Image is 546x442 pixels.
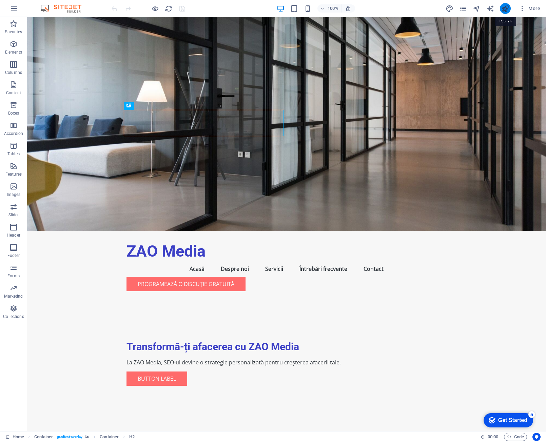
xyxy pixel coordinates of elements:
[34,433,135,441] nav: breadcrumb
[50,1,57,8] div: 5
[459,4,467,13] button: pages
[486,4,494,13] button: text_generator
[5,49,22,55] p: Elements
[39,4,90,13] img: Editor Logo
[56,433,82,441] span: . gradient-overlay
[4,294,23,299] p: Marketing
[519,5,540,12] span: More
[151,4,159,13] button: Click here to leave preview mode and continue editing
[4,131,23,136] p: Accordion
[5,29,22,35] p: Favorites
[34,433,53,441] span: Click to select. Double-click to edit
[5,433,24,441] a: Click to cancel selection. Double-click to open Pages
[165,5,173,13] i: Reload page
[8,212,19,218] p: Slider
[473,5,481,13] i: Navigator
[317,4,342,13] button: 100%
[5,70,22,75] p: Columns
[85,435,89,439] i: This element contains a background
[459,5,467,13] i: Pages (Ctrl+Alt+S)
[345,5,351,12] i: On resize automatically adjust zoom level to fit chosen device.
[7,233,20,238] p: Header
[6,90,21,96] p: Content
[100,433,119,441] span: Click to select. Double-click to edit
[532,433,541,441] button: Usercentrics
[3,314,24,319] p: Collections
[481,433,499,441] h6: Session time
[500,3,511,14] button: publish
[486,5,494,13] i: AI Writer
[446,4,454,13] button: design
[488,433,498,441] span: 00 00
[164,4,173,13] button: reload
[516,3,543,14] button: More
[507,433,524,441] span: Code
[7,192,21,197] p: Images
[5,3,55,18] div: Get Started 5 items remaining, 0% complete
[504,433,527,441] button: Code
[7,151,20,157] p: Tables
[473,4,481,13] button: navigator
[5,172,22,177] p: Features
[7,273,20,279] p: Forms
[446,5,453,13] i: Design (Ctrl+Alt+Y)
[8,110,19,116] p: Boxes
[20,7,49,14] div: Get Started
[129,433,135,441] span: Click to select. Double-click to edit
[7,253,20,258] p: Footer
[492,434,493,439] span: :
[328,4,338,13] h6: 100%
